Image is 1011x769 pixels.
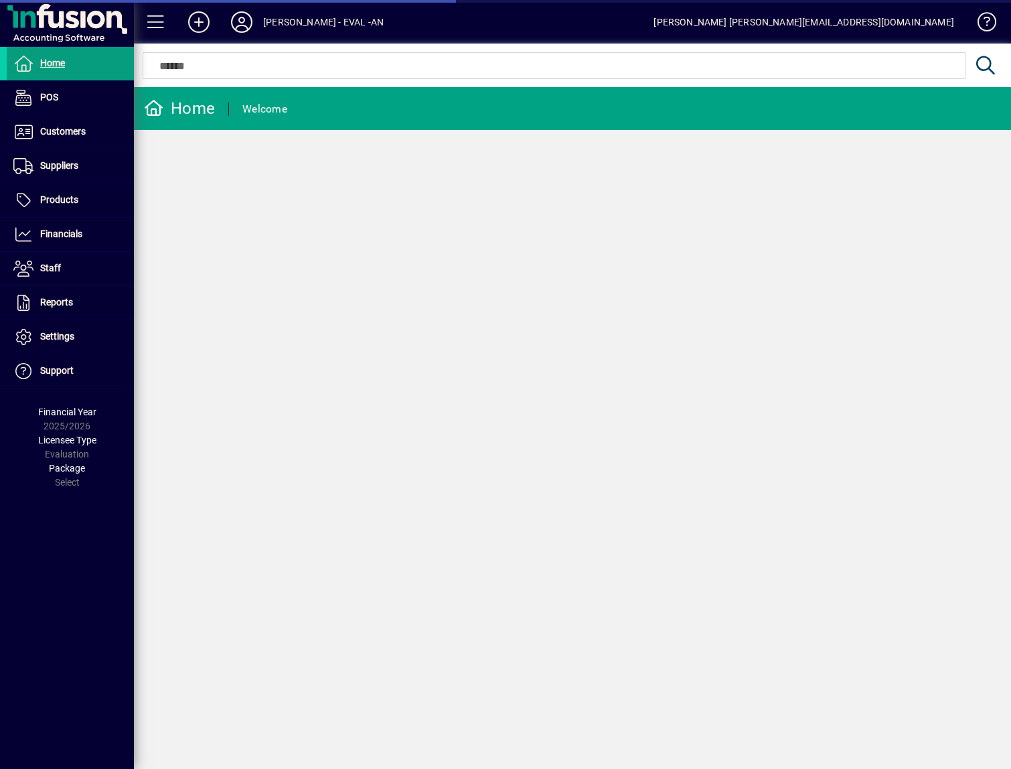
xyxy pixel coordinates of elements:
[7,286,134,320] a: Reports
[7,320,134,354] a: Settings
[7,252,134,285] a: Staff
[144,98,215,119] div: Home
[40,92,58,102] span: POS
[40,297,73,307] span: Reports
[7,115,134,149] a: Customers
[40,331,74,342] span: Settings
[7,81,134,115] a: POS
[40,160,78,171] span: Suppliers
[40,263,61,273] span: Staff
[40,58,65,68] span: Home
[49,463,85,474] span: Package
[38,435,96,445] span: Licensee Type
[7,149,134,183] a: Suppliers
[177,10,220,34] button: Add
[263,11,384,33] div: [PERSON_NAME] - EVAL -AN
[967,3,994,46] a: Knowledge Base
[220,10,263,34] button: Profile
[40,365,74,376] span: Support
[40,126,86,137] span: Customers
[40,194,78,205] span: Products
[38,407,96,417] span: Financial Year
[7,354,134,388] a: Support
[242,98,287,120] div: Welcome
[7,184,134,217] a: Products
[653,11,954,33] div: [PERSON_NAME] [PERSON_NAME][EMAIL_ADDRESS][DOMAIN_NAME]
[40,228,82,239] span: Financials
[7,218,134,251] a: Financials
